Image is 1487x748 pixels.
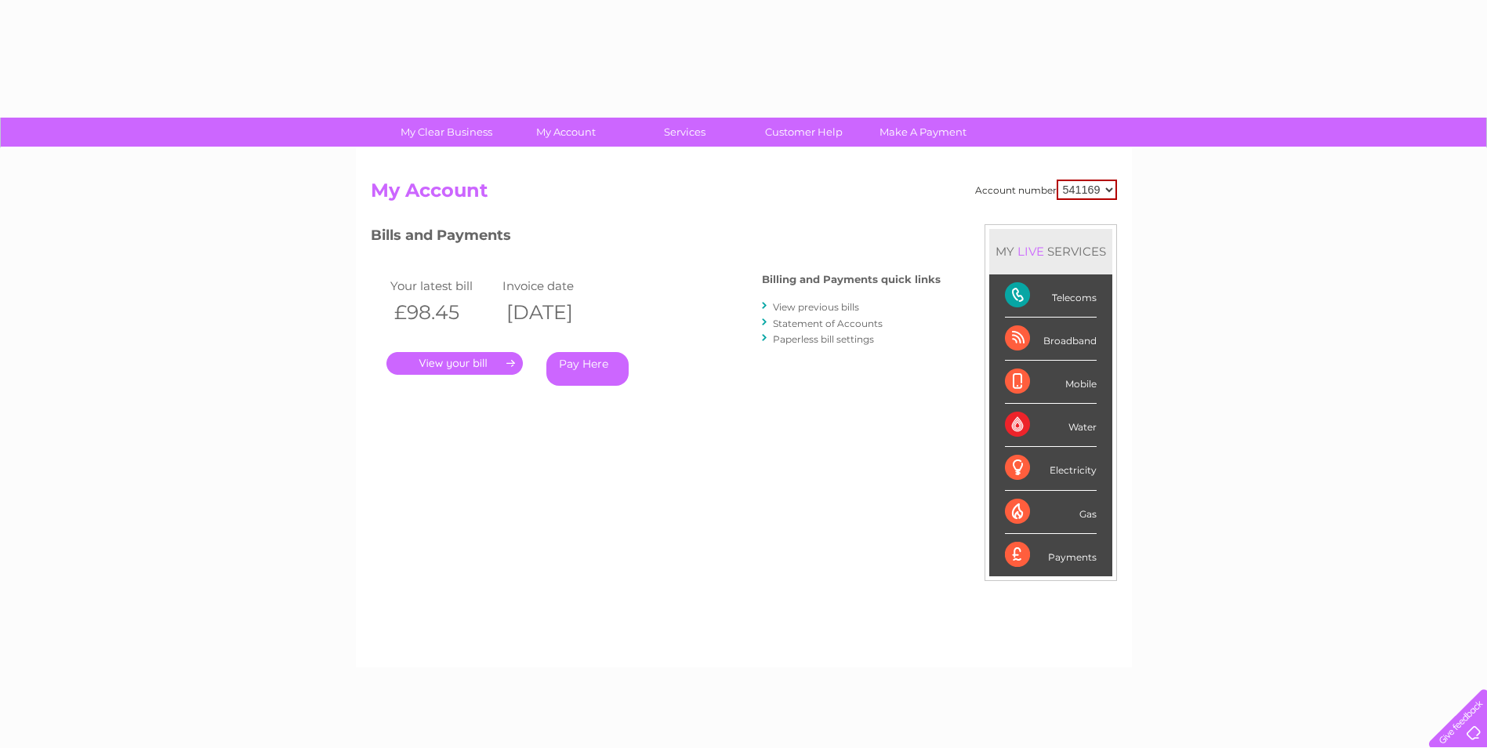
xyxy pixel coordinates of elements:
a: Statement of Accounts [773,318,883,329]
h4: Billing and Payments quick links [762,274,941,285]
a: My Account [501,118,630,147]
div: Mobile [1005,361,1097,404]
a: Pay Here [546,352,629,386]
a: View previous bills [773,301,859,313]
a: Customer Help [739,118,869,147]
div: Electricity [1005,447,1097,490]
a: Make A Payment [858,118,988,147]
div: Water [1005,404,1097,447]
div: Payments [1005,534,1097,576]
div: MY SERVICES [989,229,1112,274]
a: Services [620,118,749,147]
td: Your latest bill [386,275,499,296]
td: Invoice date [499,275,611,296]
a: My Clear Business [382,118,511,147]
div: Account number [975,180,1117,200]
h3: Bills and Payments [371,224,941,252]
th: [DATE] [499,296,611,329]
a: Paperless bill settings [773,333,874,345]
h2: My Account [371,180,1117,209]
div: Telecoms [1005,274,1097,318]
a: . [386,352,523,375]
div: Gas [1005,491,1097,534]
th: £98.45 [386,296,499,329]
div: Broadband [1005,318,1097,361]
div: LIVE [1014,244,1047,259]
